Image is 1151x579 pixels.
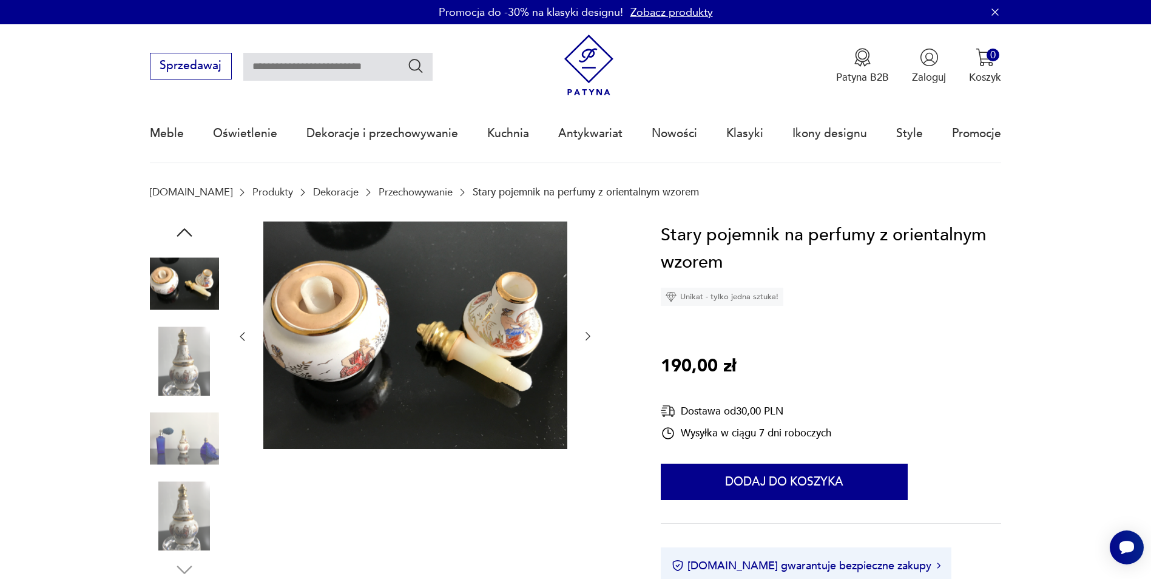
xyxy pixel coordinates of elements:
[896,106,923,161] a: Style
[558,106,623,161] a: Antykwariat
[313,186,359,198] a: Dekoracje
[558,35,619,96] img: Patyna - sklep z meblami i dekoracjami vintage
[661,464,908,500] button: Dodaj do koszyka
[487,106,529,161] a: Kuchnia
[912,70,946,84] p: Zaloguj
[652,106,697,161] a: Nowości
[150,186,232,198] a: [DOMAIN_NAME]
[379,186,453,198] a: Przechowywanie
[836,48,889,84] button: Patyna B2B
[150,106,184,161] a: Meble
[952,106,1001,161] a: Promocje
[213,106,277,161] a: Oświetlenie
[150,481,219,550] img: Zdjęcie produktu Stary pojemnik na perfumy z orientalnym wzorem
[150,249,219,319] img: Zdjęcie produktu Stary pojemnik na perfumy z orientalnym wzorem
[661,426,831,441] div: Wysyłka w ciągu 7 dni roboczych
[661,353,736,381] p: 190,00 zł
[407,57,425,75] button: Szukaj
[836,48,889,84] a: Ikona medaluPatyna B2B
[150,327,219,396] img: Zdjęcie produktu Stary pojemnik na perfumy z orientalnym wzorem
[252,186,293,198] a: Produkty
[473,186,699,198] p: Stary pojemnik na perfumy z orientalnym wzorem
[306,106,458,161] a: Dekoracje i przechowywanie
[792,106,867,161] a: Ikony designu
[726,106,763,161] a: Klasyki
[630,5,713,20] a: Zobacz produkty
[976,48,994,67] img: Ikona koszyka
[439,5,623,20] p: Promocja do -30% na klasyki designu!
[672,558,940,574] button: [DOMAIN_NAME] gwarantuje bezpieczne zakupy
[969,48,1001,84] button: 0Koszyk
[150,62,232,72] a: Sprzedawaj
[853,48,872,67] img: Ikona medalu
[912,48,946,84] button: Zaloguj
[969,70,1001,84] p: Koszyk
[150,404,219,473] img: Zdjęcie produktu Stary pojemnik na perfumy z orientalnym wzorem
[836,70,889,84] p: Patyna B2B
[987,49,999,61] div: 0
[661,404,831,419] div: Dostawa od 30,00 PLN
[920,48,939,67] img: Ikonka użytkownika
[150,53,232,80] button: Sprzedawaj
[666,291,677,302] img: Ikona diamentu
[661,222,1002,277] h1: Stary pojemnik na perfumy z orientalnym wzorem
[661,404,675,419] img: Ikona dostawy
[937,563,940,569] img: Ikona strzałki w prawo
[1110,530,1144,564] iframe: Smartsupp widget button
[661,288,783,306] div: Unikat - tylko jedna sztuka!
[672,560,684,572] img: Ikona certyfikatu
[263,222,567,450] img: Zdjęcie produktu Stary pojemnik na perfumy z orientalnym wzorem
